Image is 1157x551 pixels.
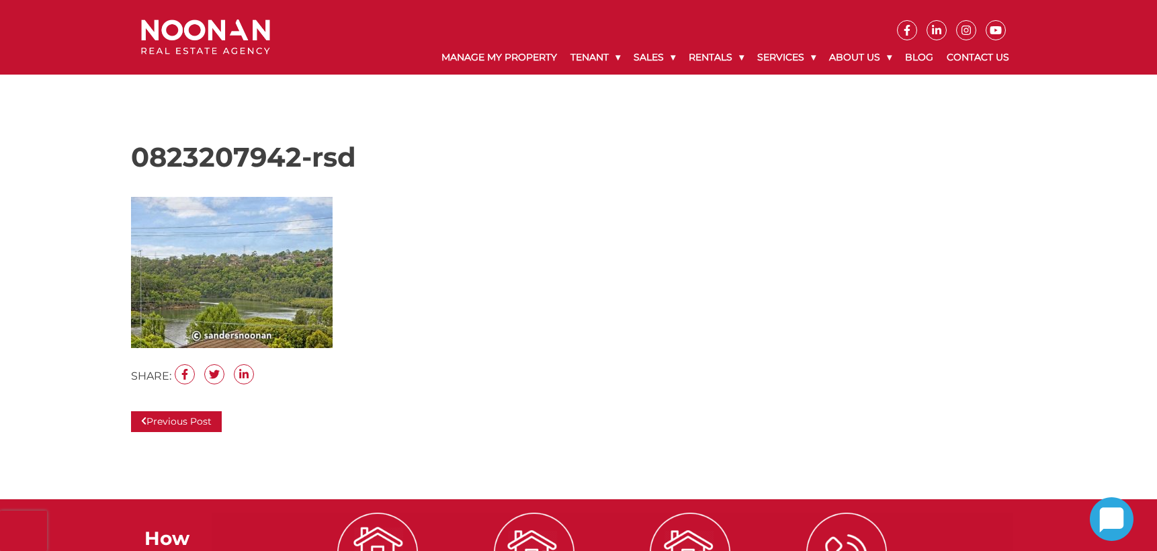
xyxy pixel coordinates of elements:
a: Contact Us [940,40,1016,75]
img: Noonan Real Estate Agency [141,19,270,55]
a: Blog [898,40,940,75]
h1: 0823207942-rsd [131,141,1027,173]
a: Tenant [564,40,627,75]
a: Services [751,40,822,75]
a: About Us [822,40,898,75]
a: Manage My Property [435,40,564,75]
a: Rentals [682,40,751,75]
a: Sales [627,40,682,75]
ul: SHARE: [131,364,1027,384]
a: Previous Post [131,411,222,432]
